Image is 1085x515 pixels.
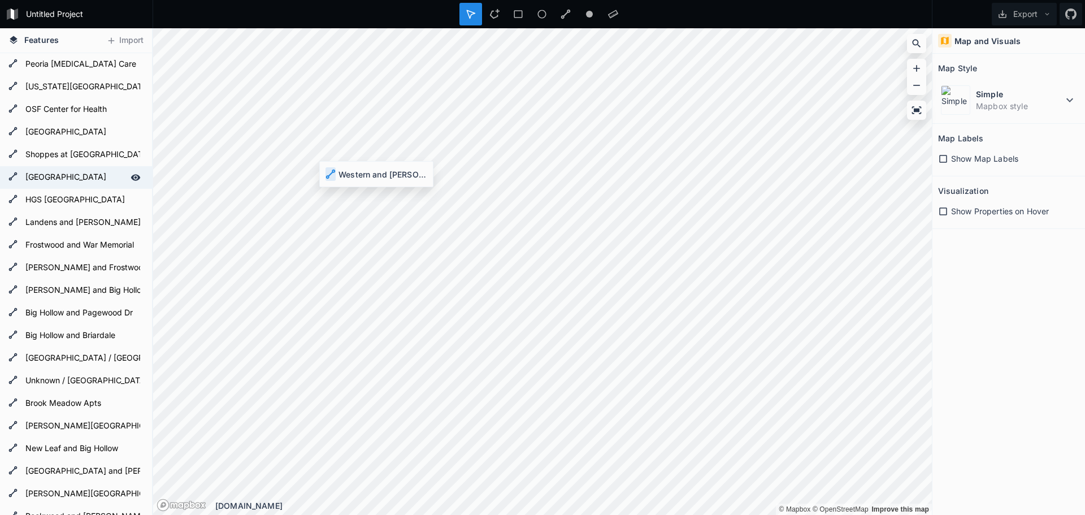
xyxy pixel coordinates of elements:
dd: Mapbox style [976,100,1063,112]
a: Mapbox [779,505,810,513]
a: OpenStreetMap [813,505,869,513]
a: Mapbox logo [157,499,206,512]
h2: Map Style [938,59,977,77]
dt: Simple [976,88,1063,100]
a: Map feedback [871,505,929,513]
h2: Map Labels [938,129,983,147]
h4: Map and Visuals [954,35,1021,47]
h2: Visualization [938,182,988,200]
span: Features [24,34,59,46]
button: Export [992,3,1057,25]
div: [DOMAIN_NAME] [215,500,932,512]
span: Show Map Labels [951,153,1018,165]
img: Simple [941,85,970,115]
span: Show Properties on Hover [951,205,1049,217]
button: Import [101,32,149,50]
